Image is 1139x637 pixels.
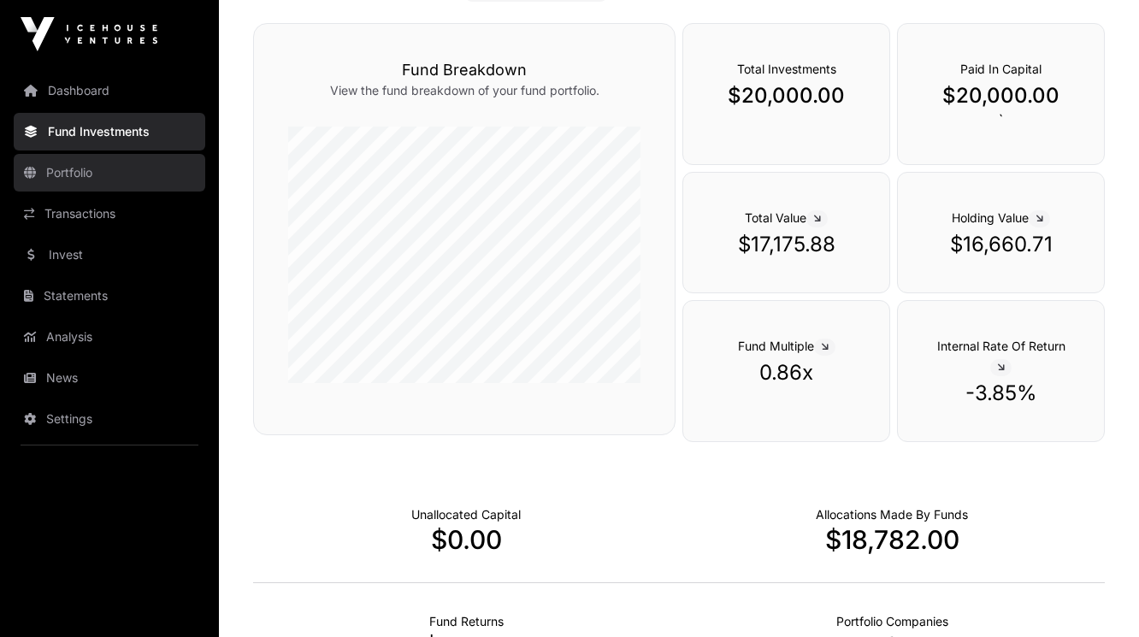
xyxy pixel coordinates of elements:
[745,210,828,225] span: Total Value
[14,154,205,192] a: Portfolio
[21,17,157,51] img: Icehouse Ventures Logo
[14,359,205,397] a: News
[411,506,521,523] p: Cash not yet allocated
[429,613,504,630] p: Realised Returns from Funds
[14,113,205,150] a: Fund Investments
[253,524,679,555] p: $0.00
[932,380,1070,407] p: -3.85%
[14,400,205,438] a: Settings
[14,318,205,356] a: Analysis
[14,236,205,274] a: Invest
[14,195,205,233] a: Transactions
[932,82,1070,109] p: $20,000.00
[717,82,855,109] p: $20,000.00
[717,231,855,258] p: $17,175.88
[288,82,640,99] p: View the fund breakdown of your fund portfolio.
[960,62,1042,76] span: Paid In Capital
[1053,555,1139,637] iframe: Chat Widget
[816,506,968,523] p: Capital Deployed Into Companies
[738,339,835,353] span: Fund Multiple
[717,359,855,386] p: 0.86x
[836,613,948,630] p: Number of Companies Deployed Into
[897,23,1105,165] div: `
[288,58,640,82] h3: Fund Breakdown
[737,62,836,76] span: Total Investments
[14,72,205,109] a: Dashboard
[14,277,205,315] a: Statements
[679,524,1105,555] p: $18,782.00
[952,210,1050,225] span: Holding Value
[937,339,1065,374] span: Internal Rate Of Return
[932,231,1070,258] p: $16,660.71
